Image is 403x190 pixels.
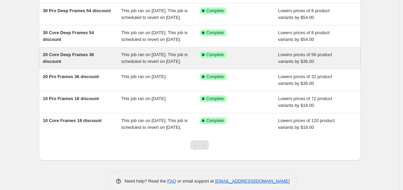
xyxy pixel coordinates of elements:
span: 20 Pro Frames 36 discount [43,74,99,79]
span: 10 Core Frames 18 discount [43,118,102,123]
span: 20 Core Deep Frames 36 discount [43,52,94,64]
span: This job ran on [DATE]. [121,96,167,101]
span: This job ran on [DATE]. [121,74,167,79]
span: Complete [207,118,224,123]
span: or email support at [176,179,215,184]
span: Lowers prices of 120 product variants by $18.00 [278,118,335,130]
span: Complete [207,52,224,57]
span: This job ran on [DATE]. This job is scheduled to revert on [DATE]. [121,30,188,42]
span: This job ran on [DATE]. This job is scheduled to revert on [DATE]. [121,118,188,130]
span: Lowers prices of 32 product variants by $36.00 [278,74,332,86]
span: Lowers prices of 8 product variants by $54.00 [278,8,330,20]
a: FAQ [167,179,176,184]
span: Lowers prices of 8 product variants by $54.00 [278,30,330,42]
span: Complete [207,96,224,101]
span: 30 Pro Deep Frames 54 discount [43,8,111,13]
span: Complete [207,74,224,79]
a: [EMAIL_ADDRESS][DOMAIN_NAME] [215,179,290,184]
span: Complete [207,30,224,35]
span: 10 Pro Frames 18 discount [43,96,99,101]
span: Need help? Read the [125,179,168,184]
span: Complete [207,8,224,14]
span: Lowers prices of 56 product variants by $36.00 [278,52,332,64]
span: This job ran on [DATE]. This job is scheduled to revert on [DATE]. [121,52,188,64]
nav: Pagination [190,140,209,150]
span: This job ran on [DATE]. This job is scheduled to revert on [DATE]. [121,8,188,20]
span: 30 Core Deep Frames 54 discount [43,30,94,42]
span: Lowers prices of 72 product variants by $18.00 [278,96,332,108]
